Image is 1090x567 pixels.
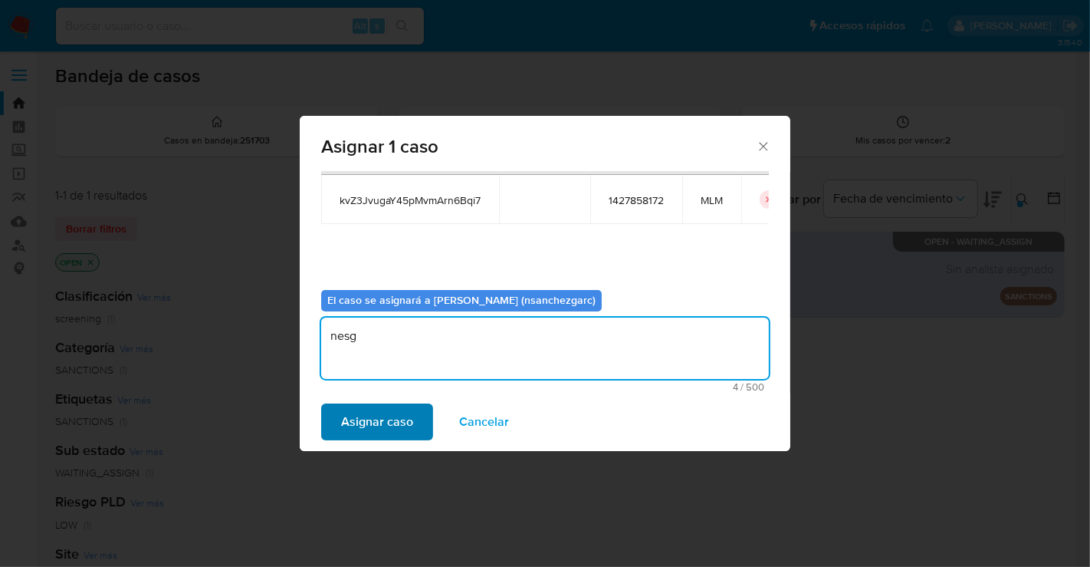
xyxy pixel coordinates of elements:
textarea: nesg [321,318,769,379]
span: Asignar caso [341,405,413,439]
span: 1427858172 [609,193,664,207]
button: Cerrar ventana [756,139,770,153]
b: El caso se asignará a [PERSON_NAME] (nsanchezgarc) [327,292,596,308]
span: Cancelar [459,405,509,439]
span: MLM [701,193,723,207]
span: kvZ3JvugaY45pMvmArn6Bqi7 [340,193,481,207]
span: Máximo 500 caracteres [326,382,764,392]
button: icon-button [760,190,778,209]
span: Asignar 1 caso [321,137,756,156]
button: Cancelar [439,404,529,440]
button: Asignar caso [321,404,433,440]
div: assign-modal [300,116,790,451]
